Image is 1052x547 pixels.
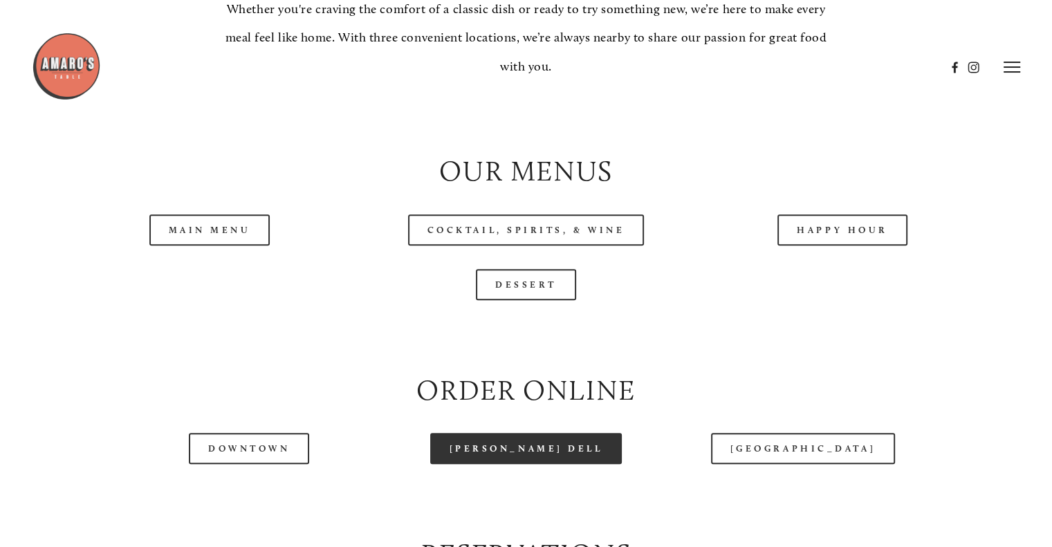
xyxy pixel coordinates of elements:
a: Main Menu [149,214,270,245]
a: [PERSON_NAME] Dell [430,433,622,464]
a: Cocktail, Spirits, & Wine [408,214,645,245]
a: Happy Hour [777,214,907,245]
img: Amaro's Table [32,32,101,101]
h2: Order Online [63,371,989,410]
a: [GEOGRAPHIC_DATA] [711,433,895,464]
h2: Our Menus [63,151,989,191]
a: Downtown [189,433,309,464]
a: Dessert [476,269,576,300]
